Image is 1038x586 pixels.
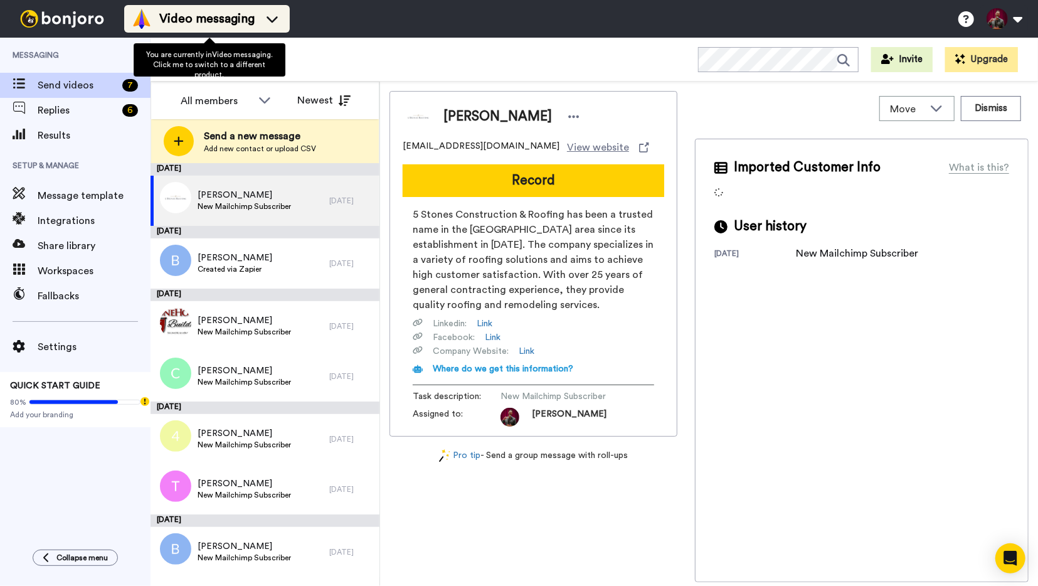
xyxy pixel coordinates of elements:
span: Results [38,128,151,143]
span: [PERSON_NAME] [443,107,552,126]
span: [EMAIL_ADDRESS][DOMAIN_NAME] [403,140,559,155]
span: Share library [38,238,151,253]
span: New Mailchimp Subscriber [198,440,291,450]
span: User history [734,217,807,236]
a: View website [567,140,649,155]
a: Link [519,345,534,358]
span: QUICK START GUIDE [10,381,100,390]
span: 80% [10,397,26,407]
a: Pro tip [439,449,480,462]
span: Where do we get this information? [433,365,573,373]
span: [PERSON_NAME] [198,427,291,440]
span: Add your branding [10,410,140,420]
img: vm-color.svg [132,9,152,29]
div: [DATE] [329,547,373,557]
a: Link [477,317,492,330]
button: Upgrade [945,47,1018,72]
span: [PERSON_NAME] [198,189,291,201]
span: Replies [38,103,117,118]
a: Link [485,331,500,344]
img: Image of Stace DeBusk [403,101,434,132]
div: [DATE] [329,196,373,206]
div: All members [181,93,252,109]
span: New Mailchimp Subscriber [198,327,291,337]
div: [DATE] [329,371,373,381]
span: New Mailchimp Subscriber [198,377,291,387]
span: You are currently in Video messaging . Click me to switch to a different product. [146,51,273,78]
div: [DATE] [151,226,379,238]
button: Record [403,164,664,197]
span: Settings [38,339,151,354]
span: Linkedin : [433,317,467,330]
span: Move [890,102,924,117]
div: [DATE] [151,402,379,414]
div: 7 [122,79,138,92]
img: c.png [160,358,191,389]
div: 6 [122,104,138,117]
div: [DATE] [329,321,373,331]
button: Dismiss [961,96,1021,121]
span: New Mailchimp Subscriber [500,390,620,403]
span: [PERSON_NAME] [198,365,291,377]
div: [DATE] [151,289,379,301]
span: [PERSON_NAME] [532,408,606,427]
img: b.png [160,533,191,565]
img: bj-logo-header-white.svg [15,10,109,28]
div: [DATE] [714,248,796,261]
button: Newest [288,88,360,113]
span: Created via Zapier [198,264,272,274]
span: Collapse menu [56,553,108,563]
img: 85abe135-ea05-4a54-88ba-2e4a572cb52c.png [160,182,191,213]
span: View website [567,140,629,155]
span: [PERSON_NAME] [198,314,291,327]
button: Invite [871,47,933,72]
span: Add new contact or upload CSV [204,144,316,154]
div: [DATE] [329,258,373,269]
span: Send a new message [204,129,316,144]
div: [DATE] [329,434,373,444]
span: Assigned to: [413,408,500,427]
img: 4.png [160,420,191,452]
img: magic-wand.svg [439,449,450,462]
div: New Mailchimp Subscriber [796,246,918,261]
div: Open Intercom Messenger [995,543,1025,573]
span: New Mailchimp Subscriber [198,490,291,500]
span: Task description : [413,390,500,403]
span: New Mailchimp Subscriber [198,201,291,211]
span: Fallbacks [38,289,151,304]
div: - Send a group message with roll-ups [389,449,677,462]
img: b.png [160,245,191,276]
img: d923b0b4-c548-4750-9d5e-73e83e3289c6-1756157360.jpg [500,408,519,427]
span: [PERSON_NAME] [198,252,272,264]
img: 28e523c8-c82f-45a7-b60c-280c8bf0ad90.jpg [160,307,191,339]
span: Send videos [38,78,117,93]
div: [DATE] [151,514,379,527]
span: [PERSON_NAME] [198,540,291,553]
span: Video messaging [159,10,255,28]
span: [PERSON_NAME] [198,477,291,490]
img: t.png [160,471,191,502]
span: Message template [38,188,151,203]
span: Company Website : [433,345,509,358]
span: New Mailchimp Subscriber [198,553,291,563]
div: Tooltip anchor [139,396,151,407]
span: Workspaces [38,264,151,279]
span: Facebook : [433,331,475,344]
button: Collapse menu [33,550,118,566]
span: Integrations [38,213,151,228]
div: [DATE] [151,163,379,176]
div: What is this? [949,160,1009,175]
span: Imported Customer Info [734,158,881,177]
span: 5 Stones Construction & Roofing has been a trusted name in the [GEOGRAPHIC_DATA] area since its e... [413,207,654,312]
div: [DATE] [329,484,373,494]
